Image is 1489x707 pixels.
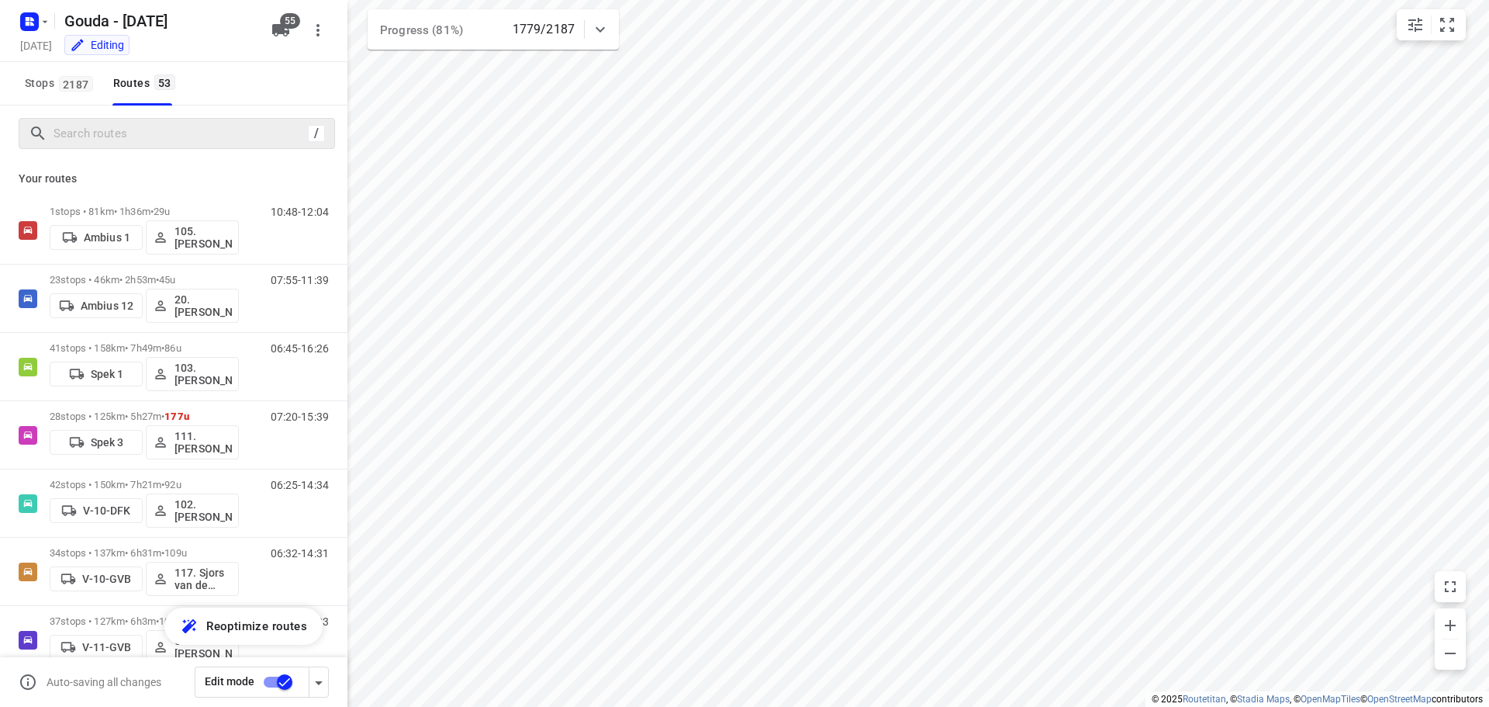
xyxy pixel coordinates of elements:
span: • [161,479,164,490]
p: V-10-DFK [83,504,130,517]
span: 92u [164,479,181,490]
p: 41 stops • 158km • 7h49m [50,342,239,354]
h5: Project date [14,36,58,54]
p: V-10-GVB [82,573,131,585]
p: Ambius 12 [81,300,133,312]
button: 103.[PERSON_NAME] [146,357,239,391]
span: 109u [164,547,187,559]
span: 53 [154,75,175,90]
button: 117. Sjors van de Brande [146,562,239,596]
button: 61.[PERSON_NAME] [146,630,239,664]
p: 111.[PERSON_NAME] [174,430,232,455]
span: 29u [154,206,170,217]
div: small contained button group [1397,9,1466,40]
p: 06:32-14:31 [271,547,329,560]
span: • [150,206,154,217]
input: Search routes [54,122,308,146]
a: OpenMapTiles [1301,694,1360,705]
p: Ambius 1 [84,231,130,244]
div: Routes [113,74,180,93]
span: 86u [164,342,181,354]
button: Ambius 12 [50,293,143,318]
span: Progress (81%) [380,23,463,37]
button: 55 [265,15,296,46]
p: Spek 3 [91,436,124,449]
p: 1779/2187 [513,20,575,39]
p: 06:45-16:26 [271,342,329,355]
span: • [156,615,159,627]
button: More [302,15,333,46]
p: 61.[PERSON_NAME] [174,635,232,660]
button: 111.[PERSON_NAME] [146,425,239,459]
button: Fit zoom [1432,9,1463,40]
p: 105.[PERSON_NAME] [174,225,232,250]
p: 06:25-14:34 [271,479,329,491]
button: V-10-GVB [50,567,143,591]
button: 20.[PERSON_NAME] [146,289,239,323]
div: Progress (81%)1779/2187 [368,9,619,50]
li: © 2025 , © , © © contributors [1152,694,1483,705]
p: 117. Sjors van de Brande [174,567,232,591]
span: Reoptimize routes [206,616,307,636]
button: 105.[PERSON_NAME] [146,220,239,255]
button: Spek 1 [50,362,143,386]
p: 28 stops • 125km • 5h27m [50,411,239,422]
button: 102.[PERSON_NAME] [146,494,239,528]
span: 177u [164,411,189,422]
h5: Rename [58,9,259,33]
p: Auto-saving all changes [47,676,161,688]
span: • [161,342,164,354]
p: V-11-GVB [82,641,131,653]
p: 20.[PERSON_NAME] [174,293,232,318]
p: 37 stops • 127km • 6h3m [50,615,239,627]
p: 1 stops • 81km • 1h36m [50,206,239,217]
p: 07:20-15:39 [271,411,329,423]
p: 42 stops • 150km • 7h21m [50,479,239,490]
span: Edit mode [205,675,254,688]
span: 108u [159,615,181,627]
a: Stadia Maps [1237,694,1290,705]
p: 07:55-11:39 [271,274,329,286]
span: • [161,547,164,559]
p: Your routes [19,171,329,187]
a: OpenStreetMap [1367,694,1432,705]
div: Driver app settings [309,672,328,691]
button: V-11-GVB [50,635,143,660]
button: Spek 3 [50,430,143,455]
button: Ambius 1 [50,225,143,250]
a: Routetitan [1183,694,1226,705]
p: 34 stops • 137km • 6h31m [50,547,239,559]
p: 23 stops • 46km • 2h53m [50,274,239,286]
span: • [161,411,164,422]
p: 10:48-12:04 [271,206,329,218]
button: Map settings [1400,9,1431,40]
span: Stops [25,74,98,93]
p: Spek 1 [91,368,124,380]
button: Reoptimize routes [164,608,323,645]
button: V-10-DFK [50,498,143,523]
span: 2187 [59,76,93,92]
span: • [156,274,159,286]
span: 55 [280,13,300,29]
div: / [308,125,325,142]
span: 45u [159,274,175,286]
p: 102.[PERSON_NAME] [174,498,232,523]
p: 103.[PERSON_NAME] [174,362,232,386]
div: You are currently in edit mode. [70,37,124,53]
